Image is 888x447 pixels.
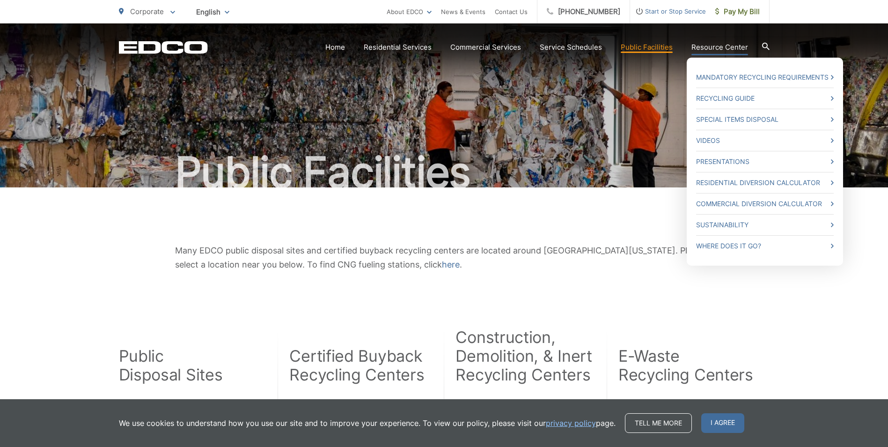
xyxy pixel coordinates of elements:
h2: Construction, Demolition, & Inert Recycling Centers [455,328,594,384]
a: Resource Center [691,42,748,53]
h1: Public Facilities [119,149,770,196]
a: Contact Us [495,6,528,17]
h2: E-Waste Recycling Centers [618,347,753,384]
span: Pay My Bill [715,6,760,17]
a: Mandatory Recycling Requirements [696,72,834,83]
a: Public Facilities [621,42,673,53]
a: privacy policy [546,417,596,429]
a: Where Does it Go? [696,240,834,252]
a: Residential Services [364,42,432,53]
h2: Certified Buyback Recycling Centers [289,347,425,384]
a: Videos [696,135,834,146]
a: Home [325,42,345,53]
span: I agree [701,413,744,433]
span: Many EDCO public disposal sites and certified buyback recycling centers are located around [GEOGR... [175,246,705,269]
a: here [442,258,460,272]
span: Corporate [130,7,164,16]
a: About EDCO [387,6,432,17]
a: Residential Diversion Calculator [696,177,834,188]
h2: Public Disposal Sites [119,347,223,384]
a: Presentations [696,156,834,167]
a: Commercial Diversion Calculator [696,198,834,209]
a: Tell me more [625,413,692,433]
a: EDCD logo. Return to the homepage. [119,41,208,54]
a: Commercial Services [450,42,521,53]
a: Sustainability [696,219,834,231]
a: News & Events [441,6,485,17]
a: Service Schedules [540,42,602,53]
p: We use cookies to understand how you use our site and to improve your experience. To view our pol... [119,417,616,429]
span: English [189,4,236,20]
a: Recycling Guide [696,93,834,104]
a: Special Items Disposal [696,114,834,125]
